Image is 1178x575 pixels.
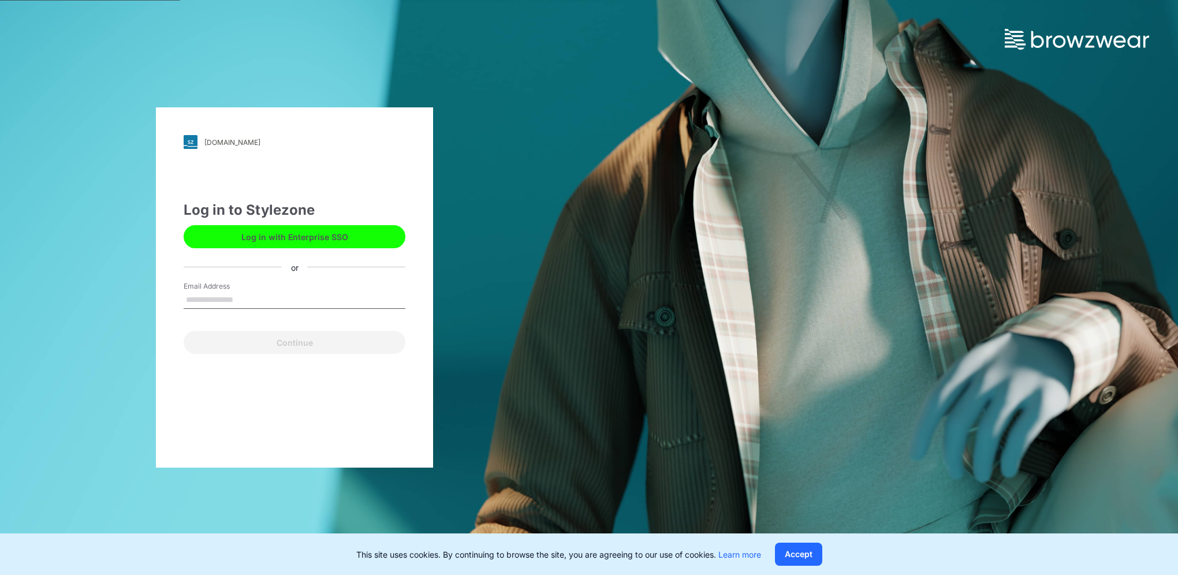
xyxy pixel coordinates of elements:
[1005,29,1149,50] img: browzwear-logo.73288ffb.svg
[282,261,308,273] div: or
[184,135,405,149] a: [DOMAIN_NAME]
[718,550,761,559] a: Learn more
[775,543,822,566] button: Accept
[184,281,264,292] label: Email Address
[184,225,405,248] button: Log in with Enterprise SSO
[356,548,761,561] p: This site uses cookies. By continuing to browse the site, you are agreeing to our use of cookies.
[204,138,260,147] div: [DOMAIN_NAME]
[184,200,405,221] div: Log in to Stylezone
[184,135,197,149] img: svg+xml;base64,PHN2ZyB3aWR0aD0iMjgiIGhlaWdodD0iMjgiIHZpZXdCb3g9IjAgMCAyOCAyOCIgZmlsbD0ibm9uZSIgeG...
